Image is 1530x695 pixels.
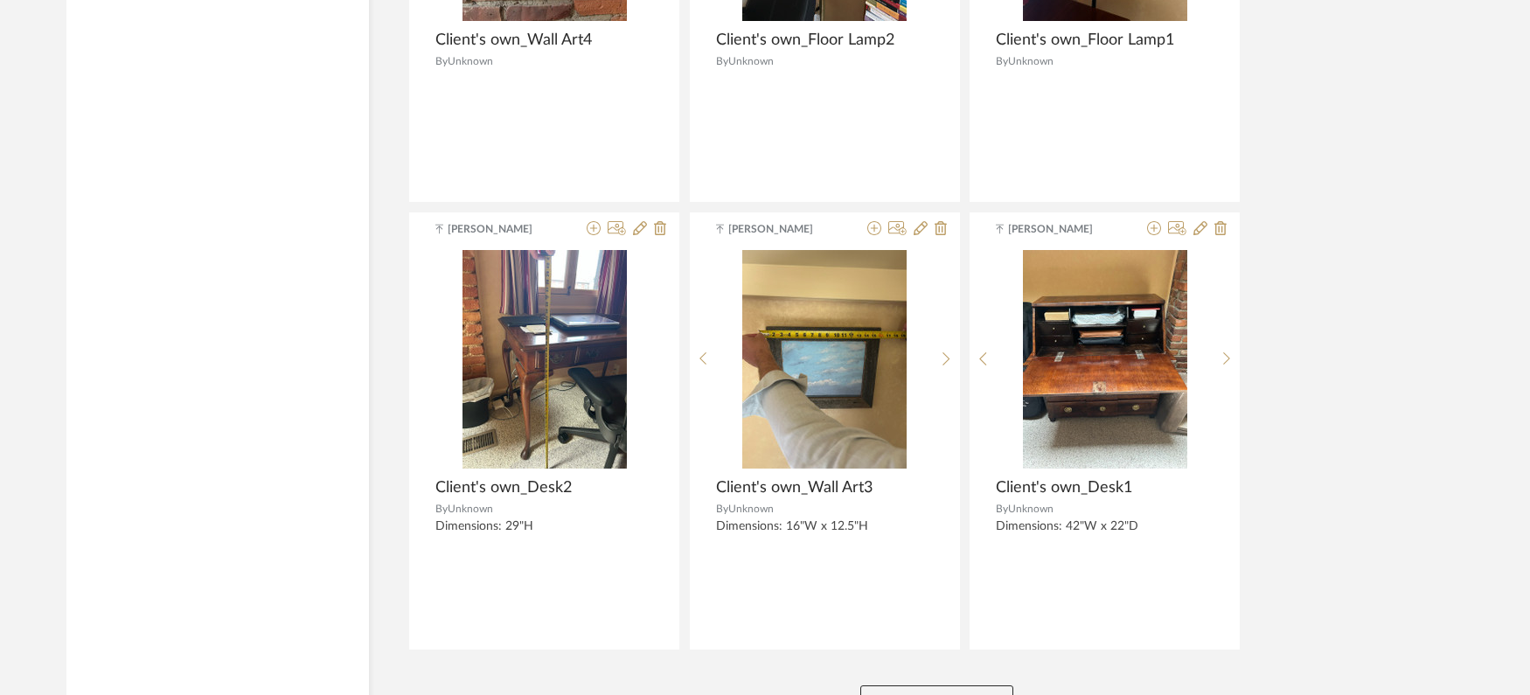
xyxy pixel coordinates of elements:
[996,31,1174,50] span: Client's own_Floor Lamp1
[435,504,448,514] span: By
[716,56,728,66] span: By
[716,519,934,549] div: Dimensions: 16"W x 12.5"H
[1008,221,1118,237] span: [PERSON_NAME]
[1023,250,1187,469] img: Client's own_Desk1
[728,221,838,237] span: [PERSON_NAME]
[448,504,493,514] span: Unknown
[435,31,592,50] span: Client's own_Wall Art4
[448,56,493,66] span: Unknown
[462,250,627,469] img: Client's own_Desk2
[716,31,894,50] span: Client's own_Floor Lamp2
[435,519,653,549] div: Dimensions: 29"H
[448,221,558,237] span: [PERSON_NAME]
[716,504,728,514] span: By
[435,56,448,66] span: By
[728,56,774,66] span: Unknown
[996,56,1008,66] span: By
[1008,56,1054,66] span: Unknown
[996,504,1008,514] span: By
[716,478,873,497] span: Client's own_Wall Art3
[435,478,572,497] span: Client's own_Desk2
[996,478,1132,497] span: Client's own_Desk1
[728,504,774,514] span: Unknown
[1008,504,1054,514] span: Unknown
[996,519,1214,549] div: Dimensions: 42"W x 22"D
[742,250,907,469] img: Client's own_Wall Art3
